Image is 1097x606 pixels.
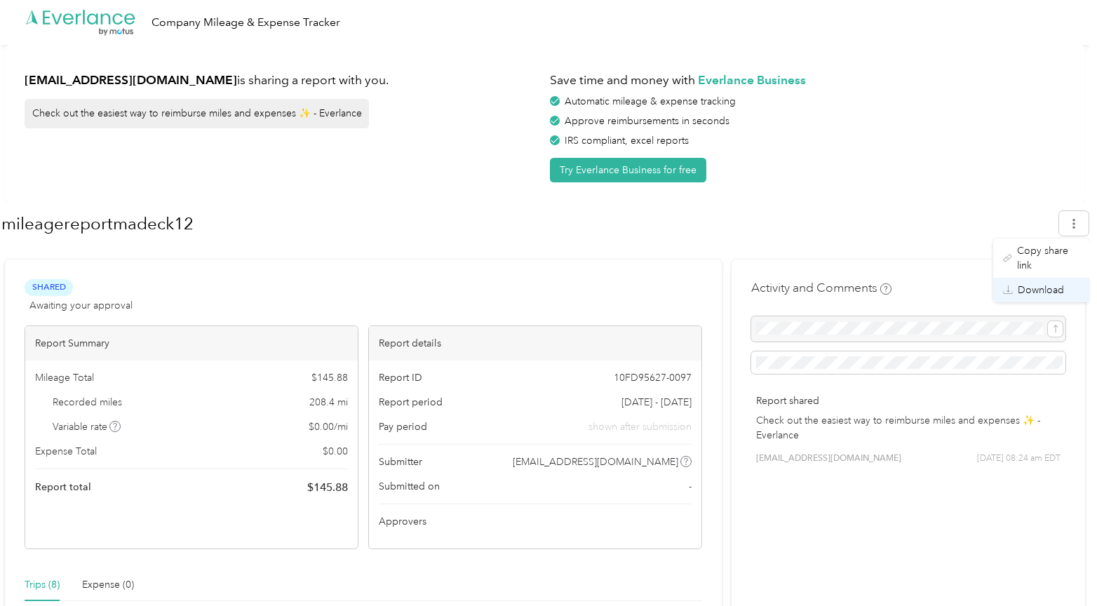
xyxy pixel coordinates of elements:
[513,454,678,469] span: [EMAIL_ADDRESS][DOMAIN_NAME]
[309,395,348,410] span: 208.4 mi
[35,444,97,459] span: Expense Total
[756,413,1061,443] p: Check out the easiest way to reimburse miles and expenses ✨ - Everlance
[369,326,701,361] div: Report details
[311,370,348,385] span: $ 145.88
[565,95,736,107] span: Automatic mileage & expense tracking
[1,207,1049,241] h1: mileagereportmadeck12
[25,72,540,89] h1: is sharing a report with you.
[565,135,689,147] span: IRS compliant, excel reports
[1017,243,1080,273] span: Copy share link
[379,454,422,469] span: Submitter
[25,72,237,87] strong: [EMAIL_ADDRESS][DOMAIN_NAME]
[35,480,91,494] span: Report total
[689,479,692,494] span: -
[25,279,73,295] span: Shared
[307,479,348,496] span: $ 145.88
[25,99,369,128] div: Check out the easiest way to reimburse miles and expenses ✨ - Everlance
[25,326,358,361] div: Report Summary
[588,419,692,434] span: shown after submission
[309,419,348,434] span: $ 0.00 / mi
[977,452,1061,465] span: [DATE] 08:24 am EDT
[565,115,729,127] span: Approve reimbursements in seconds
[152,14,340,32] div: Company Mileage & Expense Tracker
[53,395,122,410] span: Recorded miles
[550,72,1065,89] h1: Save time and money with
[379,514,426,529] span: Approvers
[25,577,60,593] div: Trips (8)
[756,393,1061,408] p: Report shared
[756,452,901,465] span: [EMAIL_ADDRESS][DOMAIN_NAME]
[379,370,422,385] span: Report ID
[614,370,692,385] span: 10FD95627-0097
[82,577,134,593] div: Expense (0)
[698,72,806,87] strong: Everlance Business
[621,395,692,410] span: [DATE] - [DATE]
[550,158,706,182] button: Try Everlance Business for free
[29,298,133,313] span: Awaiting your approval
[751,279,891,297] h4: Activity and Comments
[379,395,443,410] span: Report period
[1018,283,1064,297] span: Download
[35,370,94,385] span: Mileage Total
[53,419,121,434] span: Variable rate
[323,444,348,459] span: $ 0.00
[379,419,427,434] span: Pay period
[379,479,440,494] span: Submitted on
